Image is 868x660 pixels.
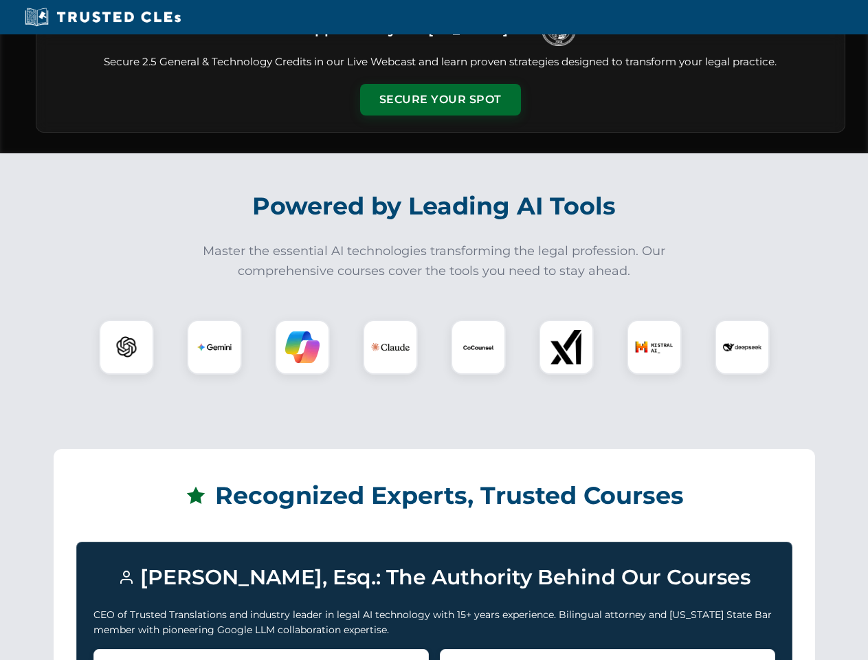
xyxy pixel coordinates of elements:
[363,320,418,375] div: Claude
[539,320,594,375] div: xAI
[461,330,496,364] img: CoCounsel Logo
[76,472,792,520] h2: Recognized Experts, Trusted Courses
[627,320,682,375] div: Mistral AI
[275,320,330,375] div: Copilot
[635,328,674,366] img: Mistral AI Logo
[723,328,761,366] img: DeepSeek Logo
[197,330,232,364] img: Gemini Logo
[21,7,185,27] img: Trusted CLEs
[549,330,583,364] img: xAI Logo
[451,320,506,375] div: CoCounsel
[99,320,154,375] div: ChatGPT
[194,241,675,281] p: Master the essential AI technologies transforming the legal profession. Our comprehensive courses...
[285,330,320,364] img: Copilot Logo
[360,84,521,115] button: Secure Your Spot
[93,607,775,638] p: CEO of Trusted Translations and industry leader in legal AI technology with 15+ years experience....
[187,320,242,375] div: Gemini
[715,320,770,375] div: DeepSeek
[93,559,775,596] h3: [PERSON_NAME], Esq.: The Authority Behind Our Courses
[54,182,815,230] h2: Powered by Leading AI Tools
[53,54,828,70] p: Secure 2.5 General & Technology Credits in our Live Webcast and learn proven strategies designed ...
[107,327,146,367] img: ChatGPT Logo
[371,328,410,366] img: Claude Logo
